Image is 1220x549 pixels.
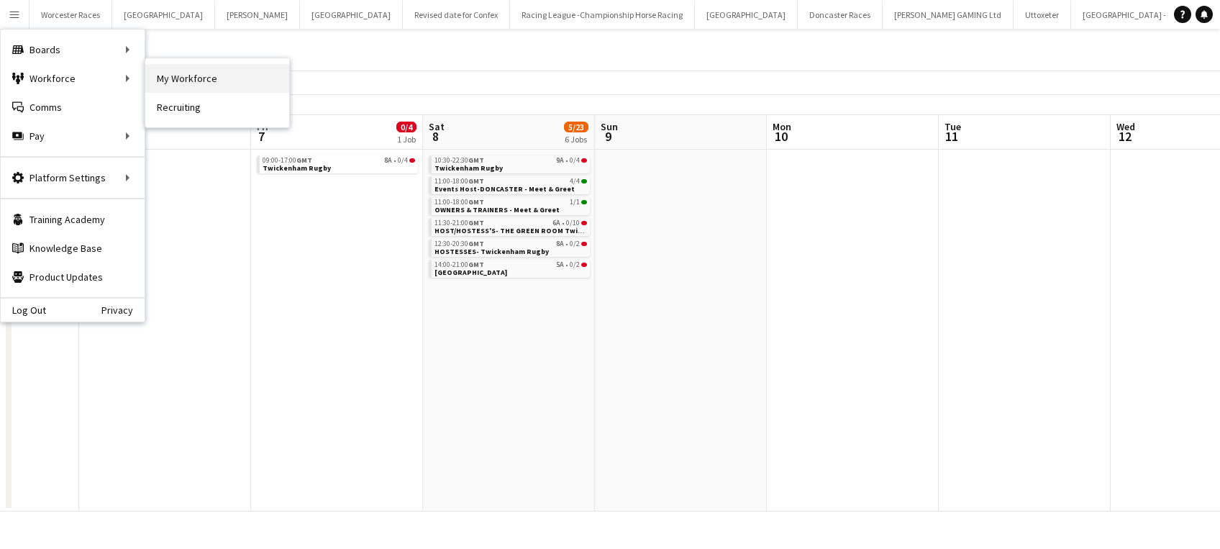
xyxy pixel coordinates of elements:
div: Pay [1,122,145,150]
div: 11:30-21:00GMT6A•0/10HOST/HOSTESS'S- THE GREEN ROOM Twickenham Rugby [429,218,590,239]
span: Twickenham Rugby [263,163,331,173]
a: 12:30-20:30GMT8A•0/2HOSTESSES- Twickenham Rugby [434,239,587,255]
div: 12:30-20:30GMT8A•0/2HOSTESSES- Twickenham Rugby [429,239,590,260]
span: GMT [296,155,312,165]
div: 11:00-18:00GMT4/4Events Host-DONCASTER - Meet & Greet [429,176,590,197]
div: 10:30-22:30GMT9A•0/4Twickenham Rugby [429,155,590,176]
span: 4/4 [570,178,580,185]
span: Twickenham Rugby [434,163,503,173]
a: Product Updates [1,263,145,291]
span: Sun [601,120,618,133]
div: • [434,261,587,268]
a: 11:00-18:00GMT1/1OWNERS & TRAINERS - Meet & Greet [434,197,587,214]
a: Log Out [1,304,46,316]
span: GMT [468,218,484,227]
button: [GEOGRAPHIC_DATA] [112,1,215,29]
span: 0/4 [581,158,587,163]
span: 4/4 [581,179,587,183]
span: 5A [556,261,564,268]
span: GMT [468,155,484,165]
span: Events Host-DONCASTER - Meet & Greet [434,184,575,194]
a: Privacy [101,304,145,316]
span: Tue [944,120,961,133]
span: 0/10 [566,219,580,227]
button: [PERSON_NAME] GAMING Ltd [883,1,1014,29]
div: • [434,157,587,164]
span: 8A [384,157,392,164]
span: 1/1 [570,199,580,206]
span: 1/1 [581,200,587,204]
span: 5/23 [564,122,588,132]
div: 11:00-18:00GMT1/1OWNERS & TRAINERS - Meet & Greet [429,197,590,218]
div: 09:00-17:00GMT8A•0/4Twickenham Rugby [257,155,418,176]
span: 0/2 [581,263,587,267]
span: 11:00-18:00 [434,178,484,185]
span: GMT [468,176,484,186]
span: 09:00-17:00 [263,157,312,164]
div: 6 Jobs [565,134,588,145]
a: Recruiting [145,93,289,122]
span: GMT [468,260,484,269]
span: 14:00-21:00 [434,261,484,268]
button: [GEOGRAPHIC_DATA] [695,1,798,29]
div: Boards [1,35,145,64]
span: 0/4 [409,158,415,163]
span: Wolverhampton [434,268,507,277]
button: Uttoxeter [1014,1,1071,29]
div: Workforce [1,64,145,93]
div: Platform Settings [1,163,145,192]
span: HOSTESSES- Twickenham Rugby [434,247,549,256]
span: 11:00-18:00 [434,199,484,206]
span: 0/2 [570,261,580,268]
span: 0/10 [581,221,587,225]
div: 1 Job [397,134,416,145]
span: 0/4 [398,157,408,164]
a: Comms [1,93,145,122]
a: 09:00-17:00GMT8A•0/4Twickenham Rugby [263,155,415,172]
span: OWNERS & TRAINERS - Meet & Greet [434,205,560,214]
span: 0/4 [396,122,416,132]
button: [GEOGRAPHIC_DATA] [300,1,403,29]
span: Wed [1116,120,1135,133]
span: GMT [468,197,484,207]
span: GMT [468,239,484,248]
span: 9 [598,128,618,145]
a: Training Academy [1,205,145,234]
a: 14:00-21:00GMT5A•0/2[GEOGRAPHIC_DATA] [434,260,587,276]
span: 8A [556,240,564,248]
a: Knowledge Base [1,234,145,263]
span: Mon [773,120,791,133]
div: • [263,157,415,164]
span: 8 [427,128,445,145]
a: 11:30-21:00GMT6A•0/10HOST/HOSTESS'S- THE GREEN ROOM Twickenham Rugby [434,218,587,235]
div: 14:00-21:00GMT5A•0/2[GEOGRAPHIC_DATA] [429,260,590,281]
button: Worcester Races [29,1,112,29]
span: 0/4 [570,157,580,164]
span: 11:30-21:00 [434,219,484,227]
span: 0/2 [581,242,587,246]
span: 10:30-22:30 [434,157,484,164]
span: Sat [429,120,445,133]
span: 6A [552,219,560,227]
button: Racing League -Championship Horse Racing [510,1,695,29]
span: 7 [255,128,268,145]
span: 11 [942,128,961,145]
span: 9A [556,157,564,164]
span: 12 [1114,128,1135,145]
button: Revised date for Confex [403,1,510,29]
div: • [434,219,587,227]
button: [PERSON_NAME] [215,1,300,29]
span: 10 [770,128,791,145]
a: 11:00-18:00GMT4/4Events Host-DONCASTER - Meet & Greet [434,176,587,193]
span: 0/2 [570,240,580,248]
div: • [434,240,587,248]
span: 12:30-20:30 [434,240,484,248]
button: Doncaster Races [798,1,883,29]
a: My Workforce [145,64,289,93]
span: HOST/HOSTESS'S- THE GREEN ROOM Twickenham Rugby [434,226,633,235]
a: 10:30-22:30GMT9A•0/4Twickenham Rugby [434,155,587,172]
